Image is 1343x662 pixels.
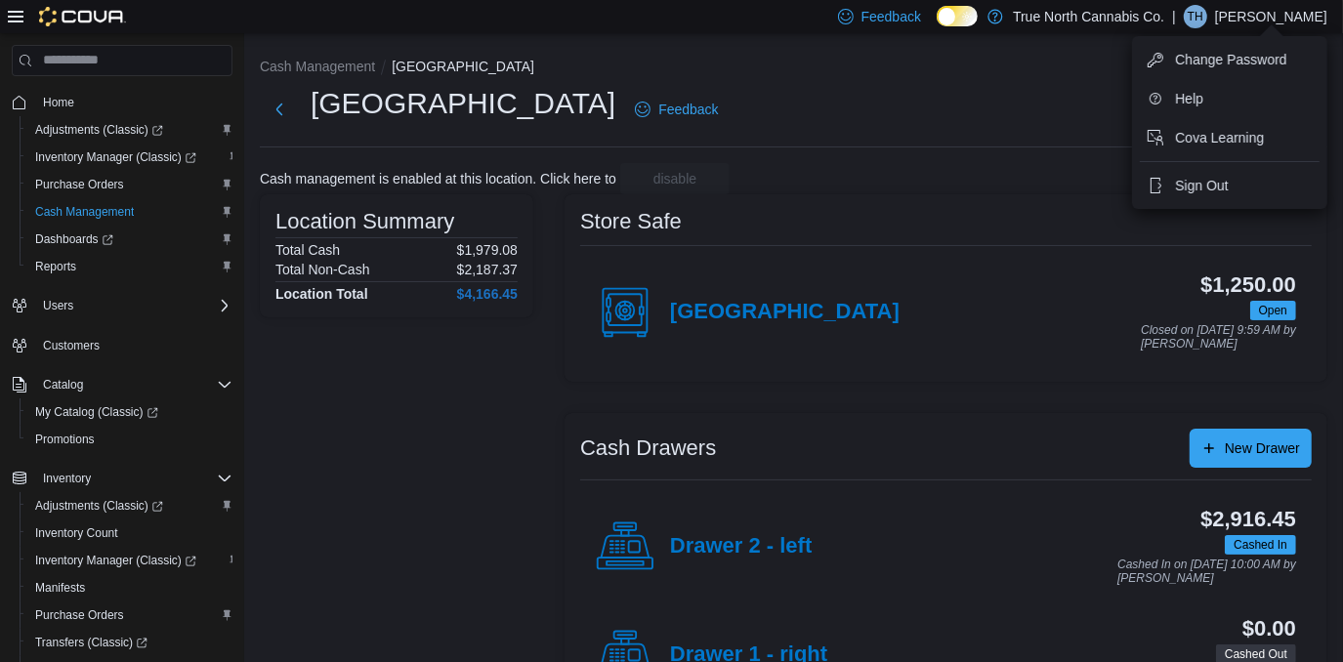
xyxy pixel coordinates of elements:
[20,547,240,574] a: Inventory Manager (Classic)
[1117,559,1296,585] p: Cashed In on [DATE] 10:00 AM by [PERSON_NAME]
[27,200,232,224] span: Cash Management
[275,262,370,277] h6: Total Non-Cash
[1188,5,1203,28] span: TH
[1175,50,1286,69] span: Change Password
[35,294,232,317] span: Users
[35,525,118,541] span: Inventory Count
[392,59,534,74] button: [GEOGRAPHIC_DATA]
[27,428,232,451] span: Promotions
[670,300,900,325] h4: [GEOGRAPHIC_DATA]
[1225,535,1296,555] span: Cashed In
[1175,128,1264,147] span: Cova Learning
[27,603,132,627] a: Purchase Orders
[457,286,518,302] h4: $4,166.45
[35,231,113,247] span: Dashboards
[27,228,232,251] span: Dashboards
[27,428,103,451] a: Promotions
[20,519,240,547] button: Inventory Count
[27,631,155,654] a: Transfers (Classic)
[20,426,240,453] button: Promotions
[457,242,518,258] p: $1,979.08
[27,631,232,654] span: Transfers (Classic)
[1200,273,1296,297] h3: $1,250.00
[43,377,83,393] span: Catalog
[1172,5,1176,28] p: |
[27,118,171,142] a: Adjustments (Classic)
[4,331,240,359] button: Customers
[35,334,107,357] a: Customers
[35,149,196,165] span: Inventory Manager (Classic)
[27,200,142,224] a: Cash Management
[4,465,240,492] button: Inventory
[4,292,240,319] button: Users
[580,210,682,233] h3: Store Safe
[1225,438,1300,458] span: New Drawer
[35,259,76,274] span: Reports
[20,171,240,198] button: Purchase Orders
[35,90,232,114] span: Home
[27,521,126,545] a: Inventory Count
[27,576,93,600] a: Manifests
[20,398,240,426] a: My Catalog (Classic)
[27,173,132,196] a: Purchase Orders
[35,607,124,623] span: Purchase Orders
[27,521,232,545] span: Inventory Count
[1175,176,1228,195] span: Sign Out
[937,6,978,26] input: Dark Mode
[937,26,938,27] span: Dark Mode
[1140,44,1320,75] button: Change Password
[4,88,240,116] button: Home
[20,629,240,656] a: Transfers (Classic)
[43,95,74,110] span: Home
[35,467,232,490] span: Inventory
[1141,324,1296,351] p: Closed on [DATE] 9:59 AM by [PERSON_NAME]
[35,404,158,420] span: My Catalog (Classic)
[1175,89,1203,108] span: Help
[311,84,615,123] h1: [GEOGRAPHIC_DATA]
[35,432,95,447] span: Promotions
[20,492,240,519] a: Adjustments (Classic)
[35,294,81,317] button: Users
[1013,5,1164,28] p: True North Cannabis Co.
[1190,429,1312,468] button: New Drawer
[1140,170,1320,201] button: Sign Out
[27,118,232,142] span: Adjustments (Classic)
[27,255,232,278] span: Reports
[260,90,299,129] button: Next
[35,373,232,396] span: Catalog
[861,7,921,26] span: Feedback
[43,471,91,486] span: Inventory
[1259,302,1287,319] span: Open
[4,371,240,398] button: Catalog
[35,580,85,596] span: Manifests
[627,90,726,129] a: Feedback
[457,262,518,277] p: $2,187.37
[27,173,232,196] span: Purchase Orders
[27,549,204,572] a: Inventory Manager (Classic)
[260,59,375,74] button: Cash Management
[670,534,812,559] h4: Drawer 2 - left
[1234,536,1287,554] span: Cashed In
[20,116,240,144] a: Adjustments (Classic)
[27,400,232,424] span: My Catalog (Classic)
[1140,83,1320,114] button: Help
[20,144,240,171] a: Inventory Manager (Classic)
[275,242,340,258] h6: Total Cash
[20,226,240,253] a: Dashboards
[27,255,84,278] a: Reports
[1200,508,1296,531] h3: $2,916.45
[35,635,147,650] span: Transfers (Classic)
[43,298,73,313] span: Users
[27,494,171,517] a: Adjustments (Classic)
[20,253,240,280] button: Reports
[27,228,121,251] a: Dashboards
[275,210,454,233] h3: Location Summary
[1140,122,1320,153] button: Cova Learning
[27,145,204,169] a: Inventory Manager (Classic)
[27,576,232,600] span: Manifests
[35,498,163,514] span: Adjustments (Classic)
[27,400,166,424] a: My Catalog (Classic)
[27,494,232,517] span: Adjustments (Classic)
[580,436,716,460] h3: Cash Drawers
[1184,5,1207,28] div: Toni Howell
